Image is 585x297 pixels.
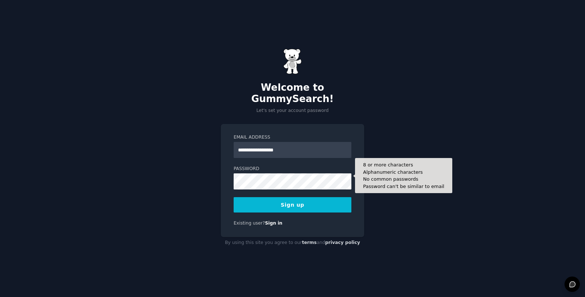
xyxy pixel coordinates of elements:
[234,134,351,141] label: Email Address
[302,240,317,245] a: terms
[283,49,302,74] img: Gummy Bear
[234,221,265,226] span: Existing user?
[265,221,283,226] a: Sign in
[221,82,364,105] h2: Welcome to GummySearch!
[325,240,360,245] a: privacy policy
[234,166,351,172] label: Password
[221,108,364,114] p: Let's set your account password
[234,197,351,213] button: Sign up
[221,237,364,249] div: By using this site you agree to our and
